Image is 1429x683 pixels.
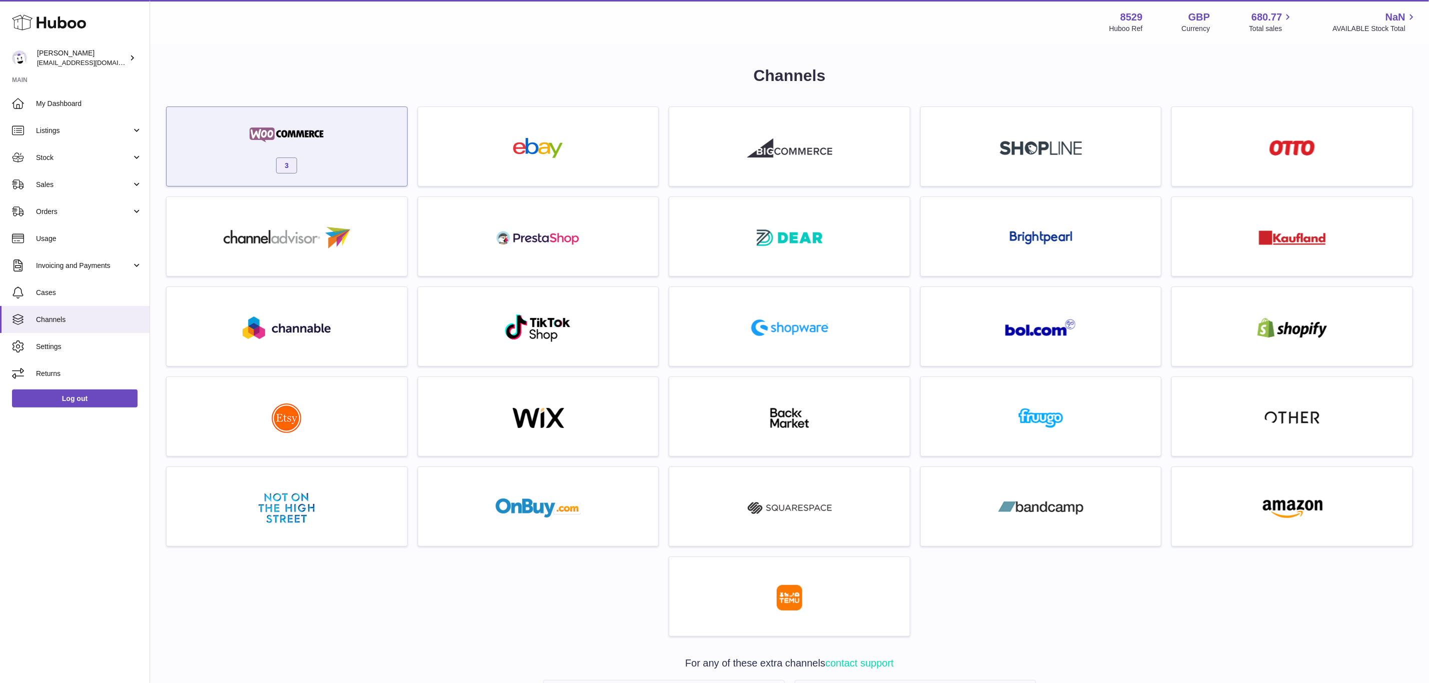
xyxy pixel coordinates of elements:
img: ebay [496,138,581,158]
a: shopify [1177,292,1407,361]
span: Returns [36,369,142,378]
a: roseta-channable [172,292,402,361]
img: notonthehighstreet [259,493,315,523]
img: roseta-shopline [1000,141,1082,155]
span: My Dashboard [36,99,142,108]
img: roseta-prestashop [496,228,581,248]
a: other [1177,382,1407,451]
a: roseta-bol [926,292,1156,361]
strong: 8529 [1120,10,1143,24]
span: AVAILABLE Stock Total [1332,24,1417,33]
img: roseta-bigcommerce [747,138,832,158]
img: roseta-channel-advisor [224,227,350,248]
h1: Channels [166,65,1413,86]
img: roseta-etsy [272,403,302,433]
span: NaN [1385,10,1405,24]
a: roseta-prestashop [423,202,654,271]
span: For any of these extra channels [685,657,894,668]
div: [PERSON_NAME] [37,48,127,67]
img: backmarket [747,408,832,428]
a: 680.77 Total sales [1249,10,1293,33]
span: 680.77 [1251,10,1282,24]
a: roseta-otto [1177,112,1407,181]
div: Huboo Ref [1109,24,1143,33]
img: roseta-dear [754,226,826,249]
img: roseta-channable [243,316,331,339]
img: fruugo [998,408,1083,428]
a: Log out [12,389,138,407]
span: Listings [36,126,132,135]
img: shopify [1250,318,1335,338]
a: onbuy [423,472,654,541]
span: Orders [36,207,132,216]
img: onbuy [496,498,581,518]
span: Cases [36,288,142,297]
img: wix [496,408,581,428]
a: roseta-channel-advisor [172,202,402,271]
span: [EMAIL_ADDRESS][DOMAIN_NAME] [37,58,147,66]
a: roseta-brightpearl [926,202,1156,271]
span: 3 [276,157,297,173]
div: Currency [1182,24,1210,33]
a: roseta-shopline [926,112,1156,181]
a: backmarket [674,382,905,451]
a: roseta-kaufland [1177,202,1407,271]
img: amazon [1250,498,1335,518]
a: roseta-etsy [172,382,402,451]
img: roseta-bol [1005,319,1076,336]
a: roseta-shopware [674,292,905,361]
a: fruugo [926,382,1156,451]
span: Sales [36,180,132,189]
strong: GBP [1188,10,1210,24]
span: Usage [36,234,142,243]
img: bandcamp [998,498,1083,518]
a: notonthehighstreet [172,472,402,541]
img: squarespace [747,498,832,518]
span: Stock [36,153,132,162]
a: bandcamp [926,472,1156,541]
a: woocommerce 3 [172,112,402,181]
span: Settings [36,342,142,351]
a: roseta-tiktokshop [423,292,654,361]
a: wix [423,382,654,451]
a: amazon [1177,472,1407,541]
a: ebay [423,112,654,181]
span: Invoicing and Payments [36,261,132,270]
a: NaN AVAILABLE Stock Total [1332,10,1417,33]
img: roseta-brightpearl [1010,231,1072,245]
span: Total sales [1249,24,1293,33]
a: roseta-dear [674,202,905,271]
img: roseta-shopware [747,315,832,340]
img: roseta-otto [1269,140,1315,155]
img: internalAdmin-8529@internal.huboo.com [12,50,27,65]
a: squarespace [674,472,905,541]
img: roseta-temu [777,585,802,610]
a: contact support [825,657,894,668]
img: other [1265,410,1320,425]
img: woocommerce [244,125,329,145]
span: Channels [36,315,142,324]
img: roseta-tiktokshop [504,313,572,342]
img: roseta-kaufland [1259,230,1326,245]
a: roseta-temu [674,562,905,631]
a: roseta-bigcommerce [674,112,905,181]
